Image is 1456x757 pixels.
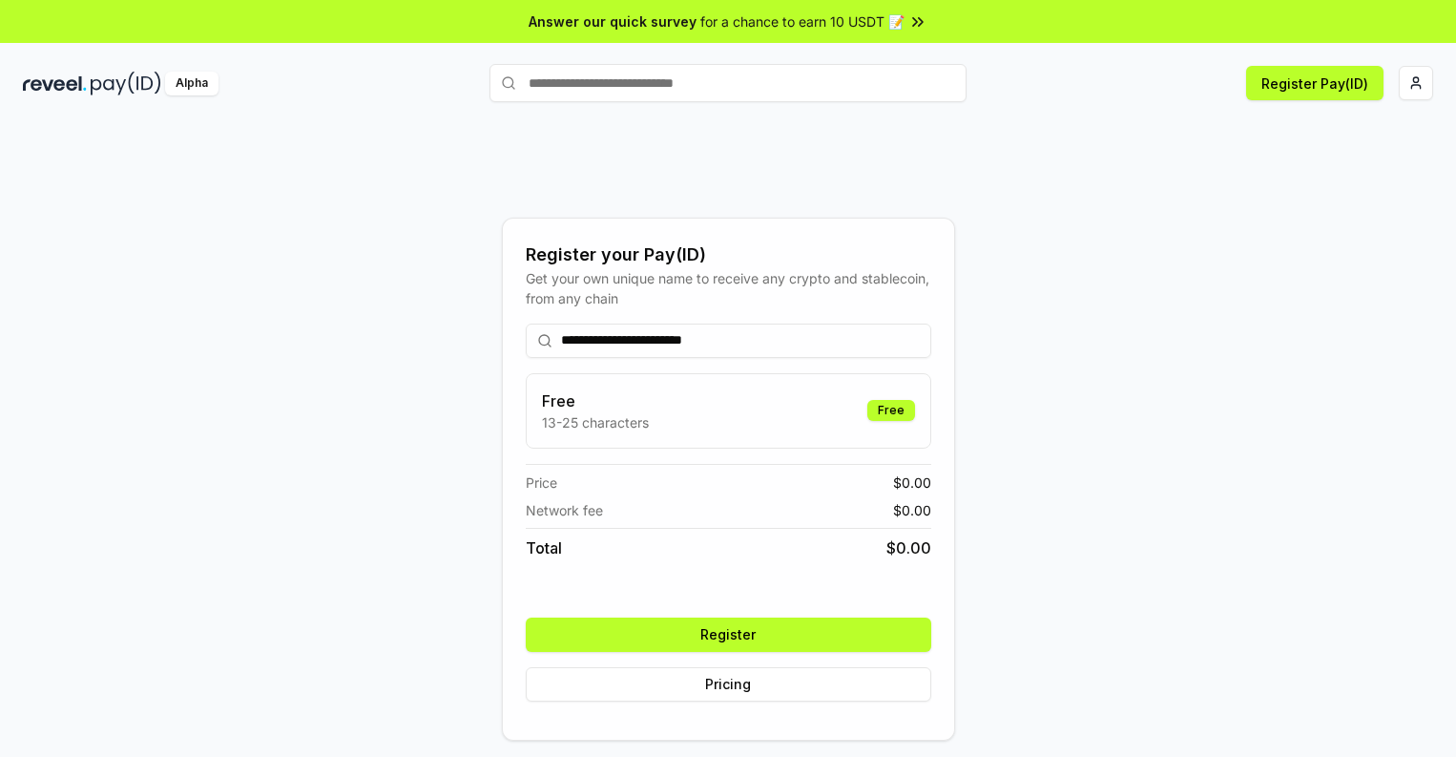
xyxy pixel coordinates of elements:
[91,72,161,95] img: pay_id
[700,11,905,32] span: for a chance to earn 10 USDT 📝
[542,389,649,412] h3: Free
[529,11,697,32] span: Answer our quick survey
[893,500,931,520] span: $ 0.00
[886,536,931,559] span: $ 0.00
[893,473,931,493] span: $ 0.00
[867,400,915,421] div: Free
[526,536,562,559] span: Total
[23,72,87,95] img: reveel_dark
[526,268,931,308] div: Get your own unique name to receive any crypto and stablecoin, from any chain
[526,242,931,268] div: Register your Pay(ID)
[1246,66,1383,100] button: Register Pay(ID)
[165,72,218,95] div: Alpha
[526,667,931,702] button: Pricing
[526,618,931,652] button: Register
[542,412,649,432] p: 13-25 characters
[526,500,603,520] span: Network fee
[526,473,557,493] span: Price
